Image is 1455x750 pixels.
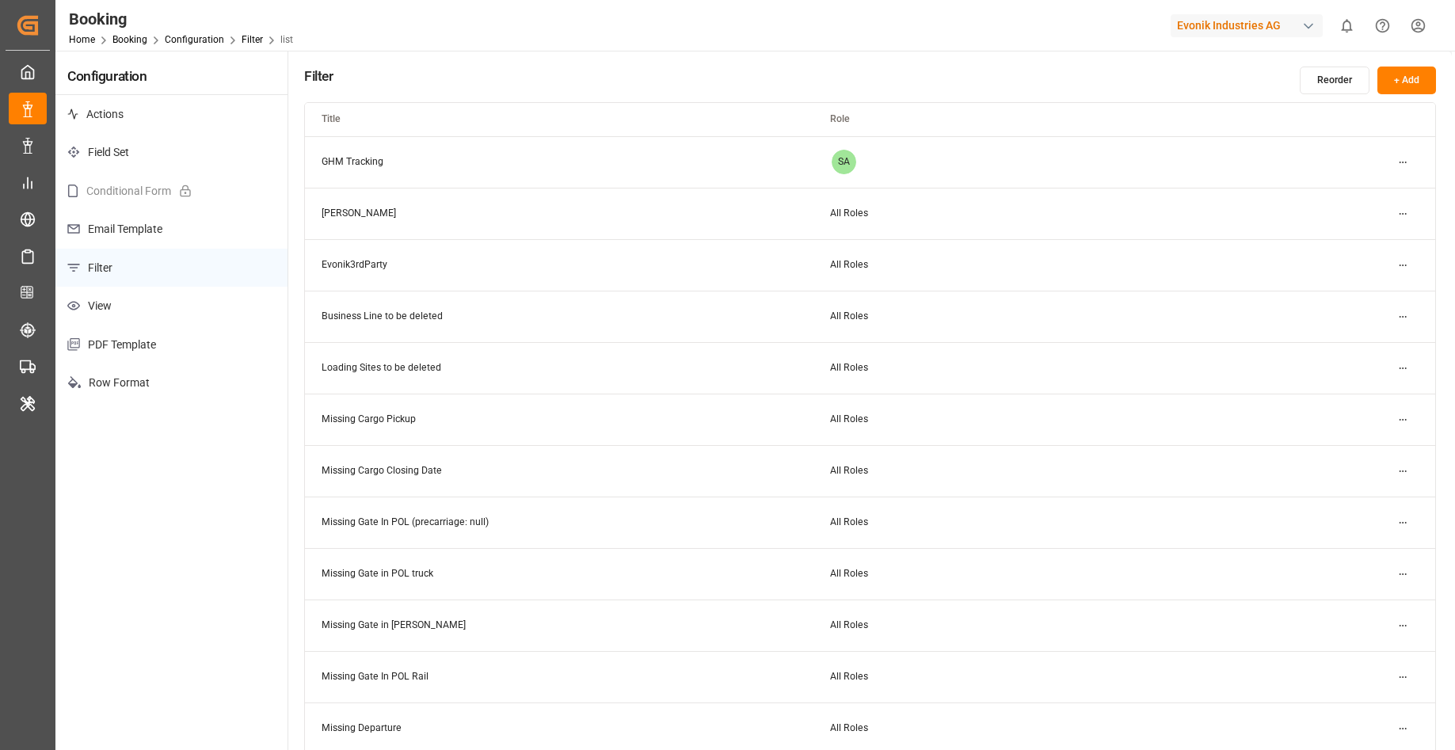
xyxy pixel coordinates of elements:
[830,516,868,527] span: All Roles
[55,172,288,211] p: Conditional Form
[305,136,813,188] td: GHM Tracking
[305,188,813,239] td: [PERSON_NAME]
[830,413,868,424] span: All Roles
[242,34,263,45] a: Filter
[305,239,813,291] td: Evonik3rdParty
[55,133,288,172] p: Field Set
[830,362,868,373] span: All Roles
[830,465,868,476] span: All Roles
[1300,67,1369,94] button: Reorder
[1171,14,1323,37] div: Evonik Industries AG
[830,310,868,322] span: All Roles
[832,150,856,174] span: SA
[305,548,813,600] td: Missing Gate in POL truck
[830,568,868,579] span: All Roles
[69,7,293,31] div: Booking
[55,51,288,95] h4: Configuration
[813,103,1322,136] th: Role
[1171,10,1329,40] button: Evonik Industries AG
[305,651,813,702] td: Missing Gate In POL Rail
[830,148,858,176] button: SA
[69,34,95,45] a: Home
[305,600,813,651] td: Missing Gate in [PERSON_NAME]
[305,445,813,497] td: Missing Cargo Closing Date
[55,326,288,364] p: PDF Template
[1365,8,1400,44] button: Help Center
[1377,67,1436,94] button: + Add
[830,259,868,270] span: All Roles
[165,34,224,45] a: Configuration
[305,103,813,136] th: Title
[830,619,868,630] span: All Roles
[1329,8,1365,44] button: show 0 new notifications
[305,342,813,394] td: Loading Sites to be deleted
[830,671,868,682] span: All Roles
[112,34,147,45] a: Booking
[305,394,813,445] td: Missing Cargo Pickup
[55,249,288,287] p: Filter
[55,210,288,249] p: Email Template
[830,207,868,219] span: All Roles
[305,291,813,342] td: Business Line to be deleted
[304,67,333,86] h4: Filter
[55,364,288,402] p: Row Format
[830,722,868,733] span: All Roles
[55,287,288,326] p: View
[305,497,813,548] td: Missing Gate In POL (precarriage: null)
[55,95,288,134] p: Actions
